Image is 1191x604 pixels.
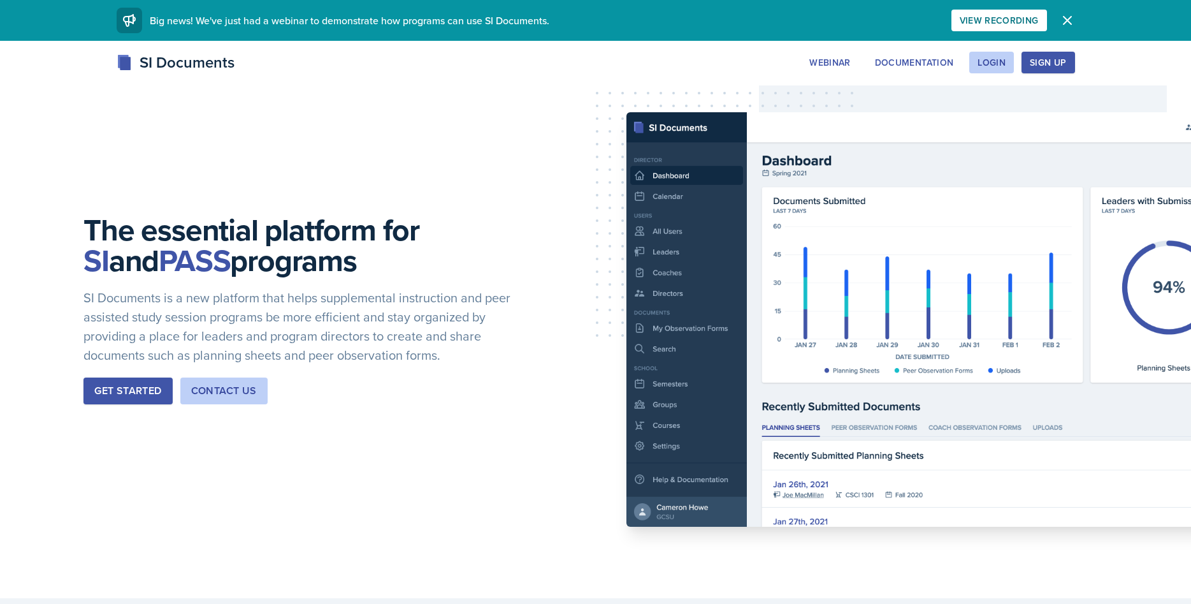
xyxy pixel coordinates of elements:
div: SI Documents [117,51,235,74]
button: Webinar [801,52,858,73]
div: View Recording [960,15,1039,26]
div: Sign Up [1030,57,1066,68]
button: Documentation [867,52,962,73]
button: View Recording [951,10,1047,31]
div: Get Started [94,383,161,399]
div: Contact Us [191,383,257,399]
button: Sign Up [1021,52,1074,73]
span: Big news! We've just had a webinar to demonstrate how programs can use SI Documents. [150,13,549,27]
div: Login [978,57,1006,68]
div: Webinar [809,57,850,68]
button: Get Started [83,378,172,404]
div: Documentation [875,57,954,68]
button: Contact Us [180,378,268,404]
button: Login [969,52,1014,73]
